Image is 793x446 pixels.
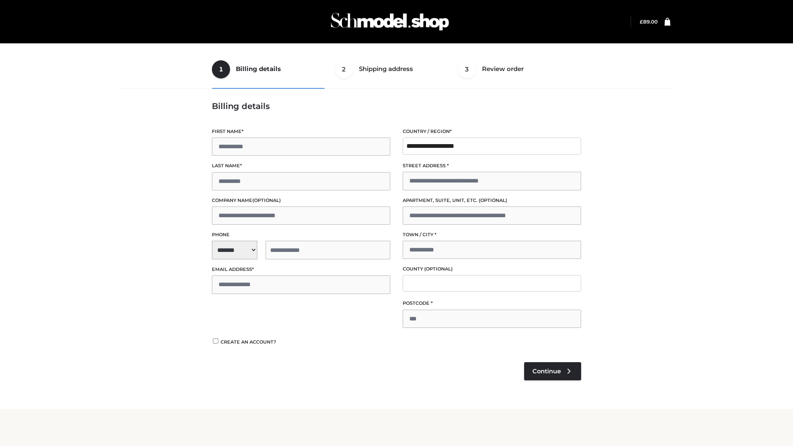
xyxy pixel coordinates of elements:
[212,162,390,170] label: Last name
[212,266,390,273] label: Email address
[212,101,581,111] h3: Billing details
[424,266,453,272] span: (optional)
[479,197,507,203] span: (optional)
[252,197,281,203] span: (optional)
[403,197,581,204] label: Apartment, suite, unit, etc.
[640,19,658,25] a: £89.00
[532,368,561,375] span: Continue
[640,19,658,25] bdi: 89.00
[403,231,581,239] label: Town / City
[212,338,219,344] input: Create an account?
[328,5,452,38] img: Schmodel Admin 964
[212,197,390,204] label: Company name
[403,299,581,307] label: Postcode
[212,231,390,239] label: Phone
[640,19,643,25] span: £
[212,128,390,135] label: First name
[403,162,581,170] label: Street address
[403,128,581,135] label: Country / Region
[524,362,581,380] a: Continue
[221,339,276,345] span: Create an account?
[403,265,581,273] label: County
